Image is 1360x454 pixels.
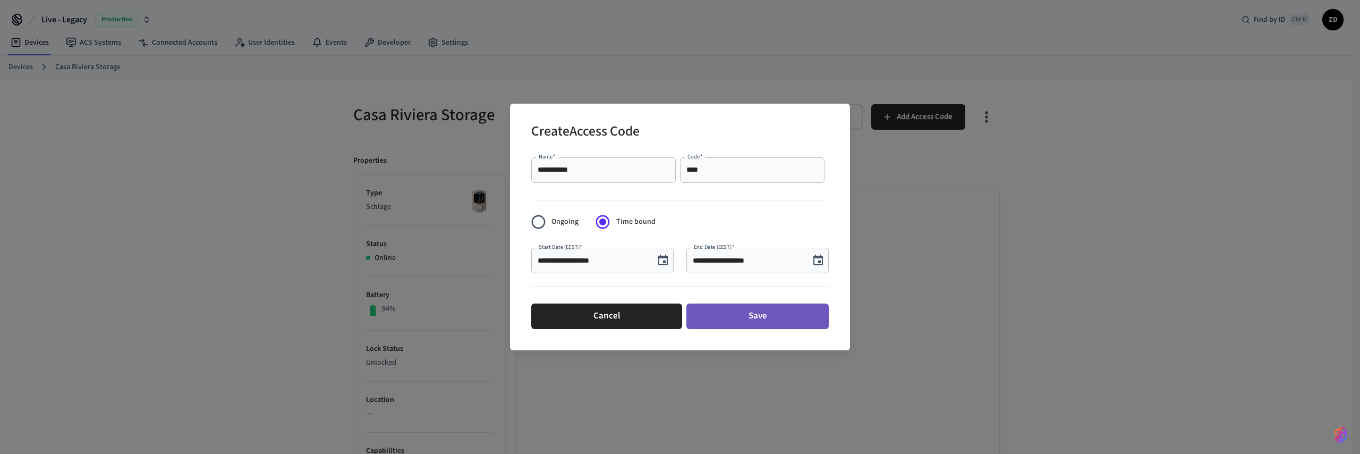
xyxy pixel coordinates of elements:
[531,304,682,329] button: Cancel
[539,243,582,251] label: Start Date (EEST)
[694,243,735,251] label: End Date (EEST)
[687,153,703,161] label: Code
[539,153,556,161] label: Name
[686,304,829,329] button: Save
[616,216,656,228] span: Time bound
[652,250,674,271] button: Choose date, selected date is Oct 9, 2025
[1334,426,1347,443] img: SeamLogoGradient.69752ec5.svg
[807,250,829,271] button: Choose date, selected date is Oct 11, 2025
[531,116,640,149] h2: Create Access Code
[551,216,579,228] span: Ongoing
